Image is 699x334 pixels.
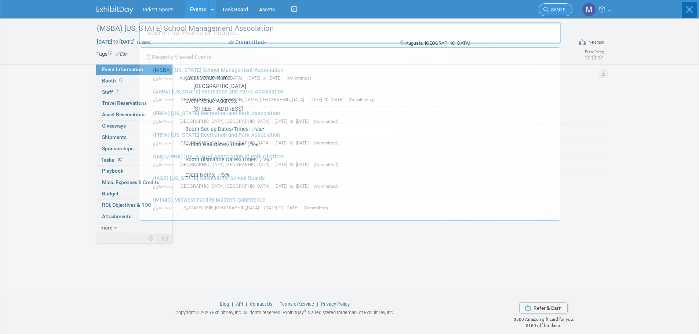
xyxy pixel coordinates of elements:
[314,140,338,146] span: (Committed)
[153,76,178,81] span: In-Person
[179,75,246,81] span: Augusta, [GEOGRAPHIC_DATA]
[149,193,556,214] a: (MFMC) Midwest Facility Masters Conference In-Person [US_STATE] Dells, [GEOGRAPHIC_DATA] [DATE] t...
[264,205,302,210] span: [DATE] to [DATE]
[274,183,312,189] span: [DATE] to [DATE]
[153,162,178,167] span: In-Person
[153,206,178,210] span: In-Person
[139,22,561,44] input: Search for Events or People...
[179,162,273,167] span: [GEOGRAPHIC_DATA], [GEOGRAPHIC_DATA]
[153,98,178,102] span: In-Person
[349,97,375,102] span: (Considering)
[247,75,285,81] span: [DATE] to [DATE]
[179,118,273,124] span: [GEOGRAPHIC_DATA], [GEOGRAPHIC_DATA]
[303,205,328,210] span: (Committed)
[314,184,338,189] span: (Committed)
[179,183,273,189] span: [GEOGRAPHIC_DATA], [GEOGRAPHIC_DATA]
[144,48,556,63] div: Recently Viewed Events:
[179,205,263,210] span: [US_STATE] Dells, [GEOGRAPHIC_DATA]
[149,63,556,85] a: (MSBA) [US_STATE] School Management Association In-Person Augusta, [GEOGRAPHIC_DATA] [DATE] to [D...
[153,141,178,146] span: In-Person
[149,150,556,171] a: (IAPD/IPRA) [US_STATE] Association of Park Districts In-Person [GEOGRAPHIC_DATA], [GEOGRAPHIC_DAT...
[274,118,312,124] span: [DATE] to [DATE]
[314,119,338,124] span: (Committed)
[153,184,178,189] span: In-Person
[149,85,556,106] a: (ARPA) [US_STATE] Recreation and Parks Association In-Person [GEOGRAPHIC_DATA][PERSON_NAME], [GEO...
[179,140,273,146] span: [GEOGRAPHIC_DATA], [GEOGRAPHIC_DATA]
[309,97,347,102] span: [DATE] to [DATE]
[149,107,556,128] a: (FRPA) [US_STATE] Recreation and Park Association In-Person [GEOGRAPHIC_DATA], [GEOGRAPHIC_DATA] ...
[314,162,338,167] span: (Committed)
[287,76,311,81] span: (Committed)
[149,172,556,193] a: (IASB) [US_STATE] Association School Boards In-Person [GEOGRAPHIC_DATA], [GEOGRAPHIC_DATA] [DATE]...
[149,128,556,150] a: (FRPA) [US_STATE] Recreation and Park Association In-Person [GEOGRAPHIC_DATA], [GEOGRAPHIC_DATA] ...
[274,162,312,167] span: [DATE] to [DATE]
[274,140,312,146] span: [DATE] to [DATE]
[179,97,308,102] span: [GEOGRAPHIC_DATA][PERSON_NAME], [GEOGRAPHIC_DATA]
[153,119,178,124] span: In-Person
